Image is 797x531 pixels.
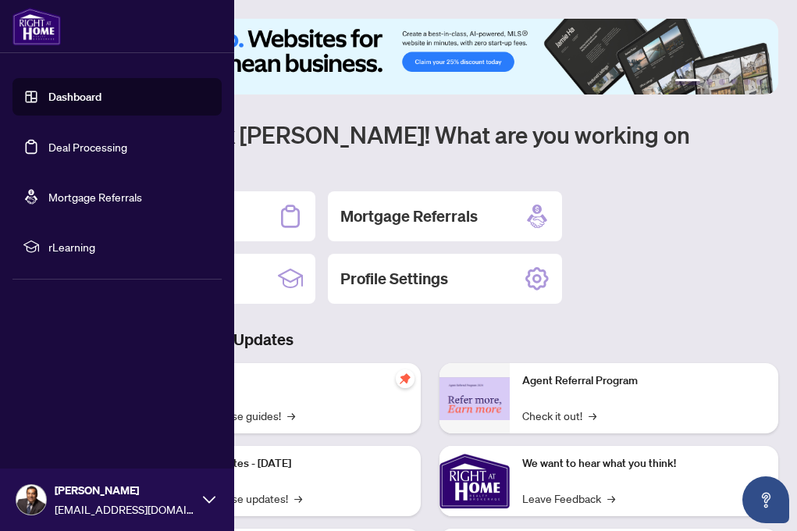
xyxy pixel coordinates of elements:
[675,79,700,85] button: 1
[12,8,61,45] img: logo
[756,79,763,85] button: 6
[396,369,415,388] span: pushpin
[340,205,478,227] h2: Mortgage Referrals
[439,377,510,420] img: Agent Referral Program
[48,190,142,204] a: Mortgage Referrals
[731,79,738,85] button: 4
[48,140,127,154] a: Deal Processing
[522,455,767,472] p: We want to hear what you think!
[719,79,725,85] button: 3
[55,501,195,518] span: [EMAIL_ADDRESS][DOMAIN_NAME]
[607,490,615,507] span: →
[164,455,408,472] p: Platform Updates - [DATE]
[48,238,211,255] span: rLearning
[16,485,46,515] img: Profile Icon
[522,407,596,424] a: Check it out!→
[81,119,778,179] h1: Welcome back [PERSON_NAME]! What are you working on [DATE]?
[81,329,778,351] h3: Brokerage & Industry Updates
[439,446,510,516] img: We want to hear what you think!
[706,79,713,85] button: 2
[164,372,408,390] p: Self-Help
[287,407,295,424] span: →
[522,372,767,390] p: Agent Referral Program
[744,79,750,85] button: 5
[340,268,448,290] h2: Profile Settings
[48,90,101,104] a: Dashboard
[522,490,615,507] a: Leave Feedback→
[81,19,778,94] img: Slide 0
[294,490,302,507] span: →
[589,407,596,424] span: →
[742,476,789,523] button: Open asap
[55,482,195,499] span: [PERSON_NAME]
